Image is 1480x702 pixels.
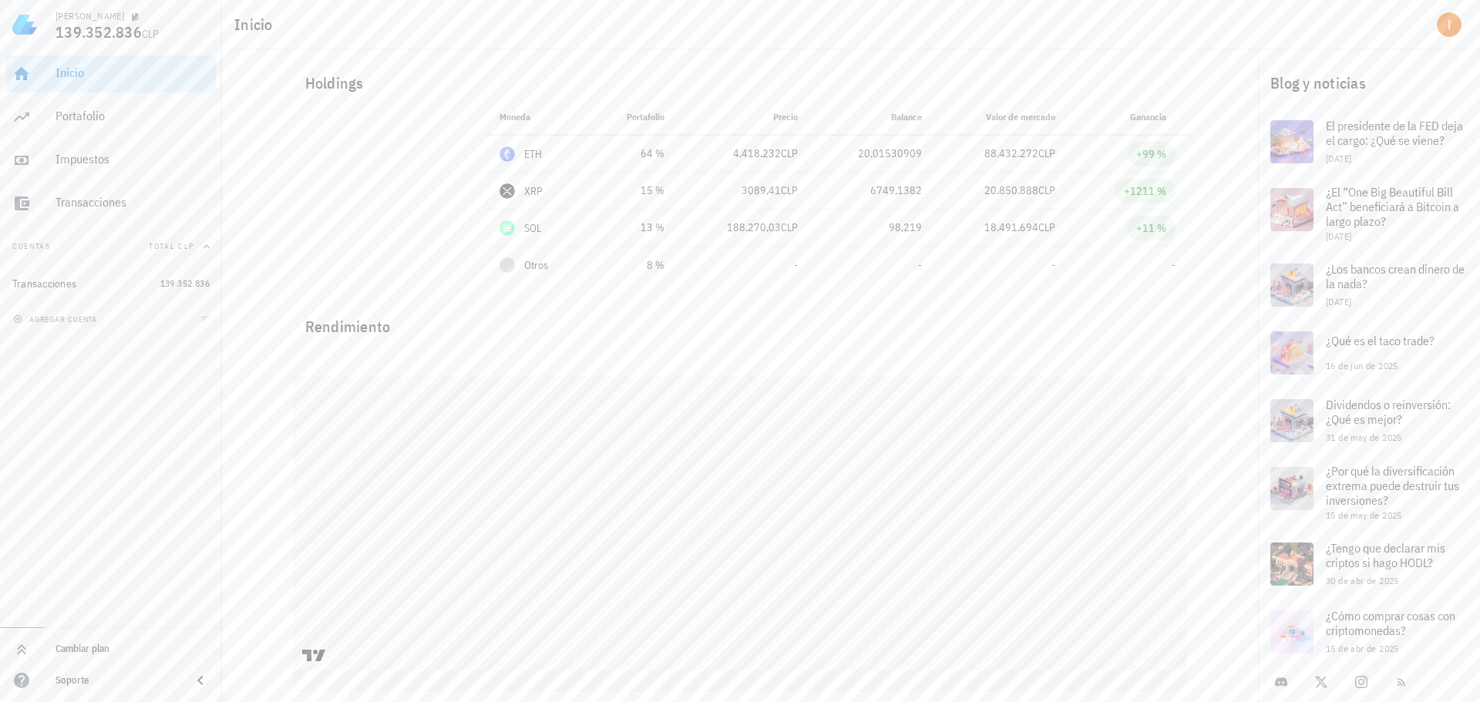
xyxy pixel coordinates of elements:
span: 15 de may de 2025 [1326,509,1402,521]
div: 8 % [601,257,664,274]
span: 3089,41 [742,183,781,197]
span: ¿Qué es el taco trade? [1326,333,1435,348]
a: ¿Tengo que declarar mis criptos si hago HODL? 30 de abr de 2025 [1258,530,1480,598]
a: ¿Qué es el taco trade? 16 de jun de 2025 [1258,319,1480,387]
div: +1211 % [1124,183,1166,199]
span: ¿Tengo que declarar mis criptos si hago HODL? [1326,540,1445,570]
a: Transacciones 139.352.836 [6,265,216,302]
div: 98,219 [822,220,922,236]
div: Cambiar plan [55,643,210,655]
div: 15 % [601,183,664,199]
span: ¿Por qué la diversificación extrema puede destruir tus inversiones? [1326,463,1459,508]
a: Portafolio [6,99,216,136]
a: ¿Cómo comprar cosas con criptomonedas? 15 de abr de 2025 [1258,598,1480,666]
th: Portafolio [589,99,676,136]
div: ETH [524,146,543,162]
span: Dividendos o reinversión: ¿Qué es mejor? [1326,397,1451,427]
span: [DATE] [1326,230,1351,242]
span: 20.850.888 [984,183,1038,197]
span: 15 de abr de 2025 [1326,643,1399,654]
div: XRP-icon [499,183,515,199]
div: +99 % [1136,146,1166,162]
a: Inicio [6,55,216,92]
span: [DATE] [1326,296,1351,307]
span: ¿El “One Big Beautiful Bill Act” beneficiará a Bitcoin a largo plazo? [1326,184,1459,229]
a: Transacciones [6,185,216,222]
span: CLP [1038,183,1055,197]
div: Inicio [55,65,210,80]
span: Ganancia [1130,111,1176,123]
span: - [1172,258,1176,272]
div: +11 % [1136,220,1166,236]
div: Rendimiento [293,302,1188,339]
span: ¿Cómo comprar cosas con criptomonedas? [1326,608,1455,638]
div: Blog y noticias [1258,59,1480,108]
div: 64 % [601,146,664,162]
span: 139.352.836 [55,22,142,42]
span: 188.270,03 [727,220,781,234]
img: LedgiFi [12,12,37,37]
span: CLP [142,27,160,41]
span: Otros [524,257,548,274]
span: 18.491.694 [984,220,1038,234]
span: CLP [781,183,798,197]
button: agregar cuenta [9,311,104,327]
div: Impuestos [55,152,210,166]
span: CLP [1038,220,1055,234]
span: agregar cuenta [16,314,97,324]
div: Transacciones [12,277,76,291]
a: Dividendos o reinversión: ¿Qué es mejor? 31 de may de 2025 [1258,387,1480,455]
span: El presidente de la FED deja el cargo: ¿Qué se viene? [1326,118,1463,148]
span: Total CLP [149,241,194,251]
a: Impuestos [6,142,216,179]
a: El presidente de la FED deja el cargo: ¿Qué se viene? [DATE] [1258,108,1480,176]
span: - [918,258,922,272]
span: CLP [781,220,798,234]
h1: Inicio [234,12,279,37]
div: SOL [524,220,542,236]
span: ¿Los bancos crean dinero de la nada? [1326,261,1465,291]
span: 88.432.272 [984,146,1038,160]
span: 139.352.836 [160,277,210,289]
span: 16 de jun de 2025 [1326,360,1398,371]
div: [PERSON_NAME] [55,10,124,22]
a: ¿Por qué la diversificación extrema puede destruir tus inversiones? 15 de may de 2025 [1258,455,1480,530]
div: 20,01530909 [822,146,922,162]
a: ¿El “One Big Beautiful Bill Act” beneficiará a Bitcoin a largo plazo? [DATE] [1258,176,1480,251]
div: avatar [1437,12,1461,37]
div: SOL-icon [499,220,515,236]
span: 30 de abr de 2025 [1326,575,1399,586]
div: XRP [524,183,543,199]
div: ETH-icon [499,146,515,162]
span: CLP [1038,146,1055,160]
button: CuentasTotal CLP [6,228,216,265]
div: 6749,1382 [822,183,922,199]
a: Charting by TradingView [301,648,328,663]
span: 31 de may de 2025 [1326,432,1402,443]
span: - [1051,258,1055,272]
th: Moneda [487,99,590,136]
th: Balance [810,99,934,136]
div: 13 % [601,220,664,236]
div: Soporte [55,674,179,687]
div: Holdings [293,59,1188,108]
span: [DATE] [1326,153,1351,164]
div: Transacciones [55,195,210,210]
div: Portafolio [55,109,210,123]
th: Precio [677,99,810,136]
span: - [794,258,798,272]
span: CLP [781,146,798,160]
th: Valor de mercado [934,99,1068,136]
span: 4.418.232 [733,146,781,160]
a: ¿Los bancos crean dinero de la nada? [DATE] [1258,251,1480,319]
